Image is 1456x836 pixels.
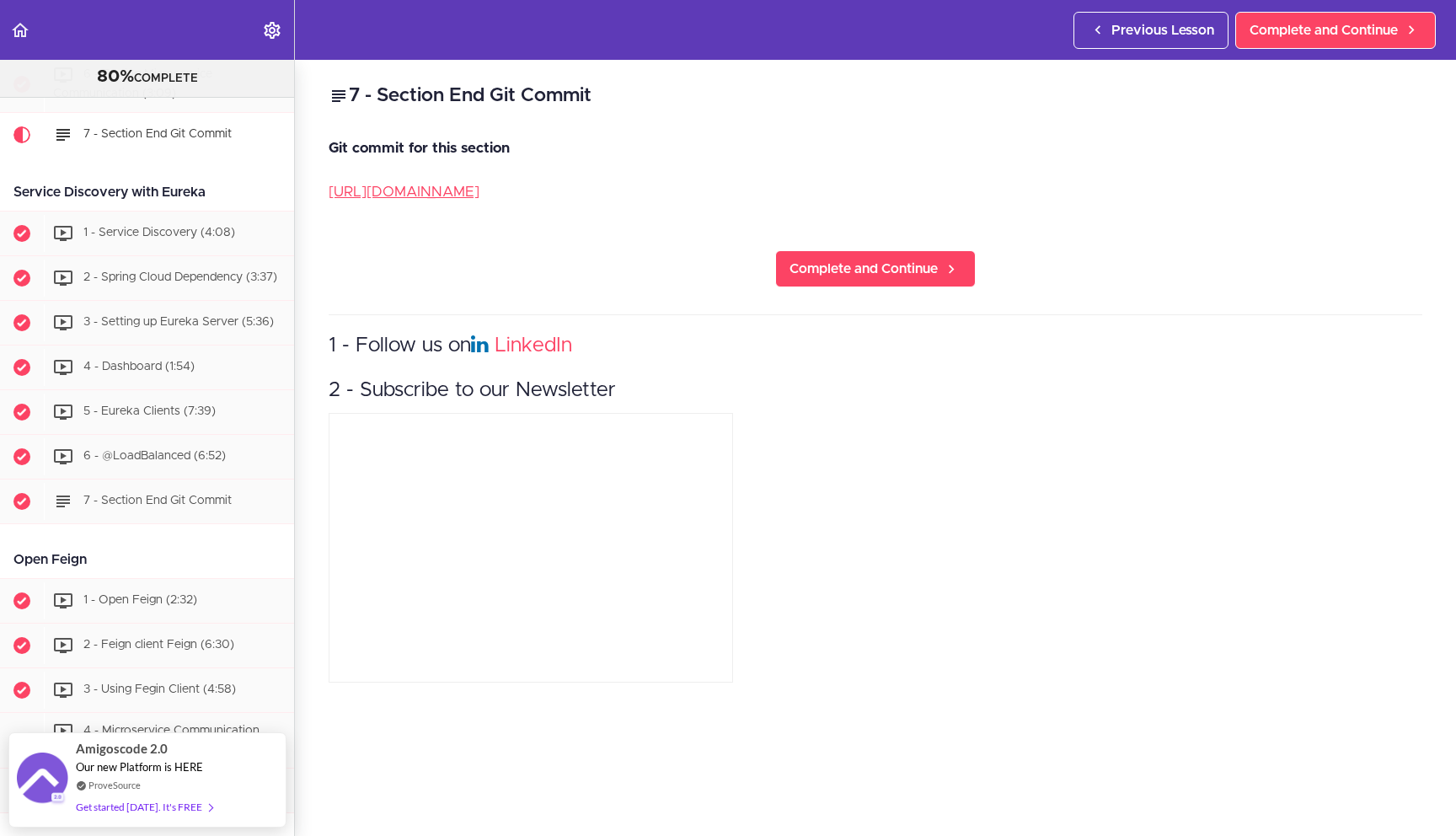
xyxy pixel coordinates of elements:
span: Amigoscode 2.0 [76,739,168,758]
span: 1 - Service Discovery (4:08) [83,227,235,238]
span: 4 - Microservice Communication With Feign (2:56) [53,725,260,756]
strong: Git commit for this section [329,141,510,155]
a: LinkedIn [495,335,572,356]
span: 2 - Feign client Feign (6:30) [83,639,234,651]
span: 7 - Section End Git Commit [83,128,232,140]
img: provesource social proof notification image [17,753,67,807]
a: Complete and Continue [1235,12,1436,49]
span: 3 - Using Fegin Client (4:58) [83,683,236,695]
a: Previous Lesson [1073,12,1228,49]
span: Our new Platform is HERE [76,760,203,774]
a: ProveSource [88,778,141,792]
h3: 2 - Subscribe to our Newsletter [329,377,1422,405]
span: 4 - Dashboard (1:54) [83,361,195,372]
a: Complete and Continue [775,250,976,287]
span: 7 - Section End Git Commit [83,495,232,506]
div: Get started [DATE]. It's FREE [76,797,212,817]
div: COMPLETE [21,67,273,88]
span: 3 - Setting up Eureka Server (5:36) [83,316,274,328]
svg: Back to course curriculum [10,20,30,40]
span: 5 - Eureka Clients (7:39) [83,405,216,417]
span: Previous Lesson [1111,20,1214,40]
span: 1 - Open Feign (2:32) [83,594,197,606]
a: [URL][DOMAIN_NAME] [329,185,479,199]
span: 2 - Spring Cloud Dependency (3:37) [83,271,277,283]
span: 6 - @LoadBalanced (6:52) [83,450,226,462]
span: Complete and Continue [1250,20,1398,40]
span: Complete and Continue [790,259,938,279]
svg: Settings Menu [262,20,282,40]
h3: 1 - Follow us on [329,332,1422,360]
h2: 7 - Section End Git Commit [329,82,1422,110]
span: 80% [97,68,134,85]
